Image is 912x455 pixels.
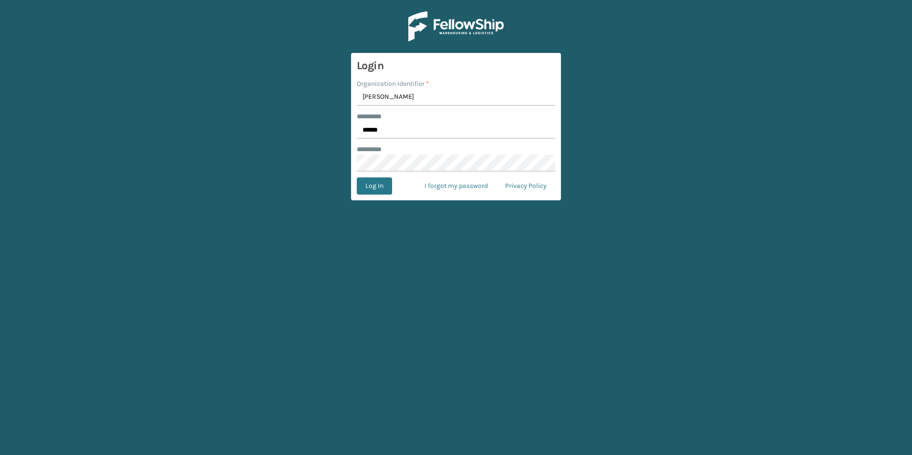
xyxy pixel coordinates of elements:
a: I forgot my password [416,177,497,195]
button: Log In [357,177,392,195]
img: Logo [408,11,504,41]
label: Organization Identifier [357,79,429,89]
a: Privacy Policy [497,177,555,195]
h3: Login [357,59,555,73]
